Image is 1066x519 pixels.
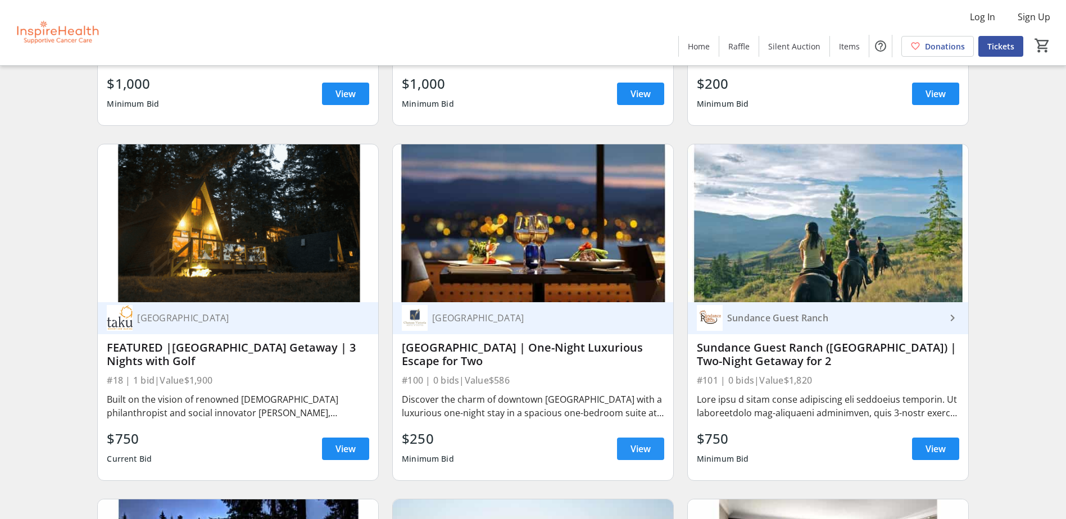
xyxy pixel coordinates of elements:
a: Sundance Guest RanchSundance Guest Ranch [688,302,968,334]
div: #100 | 0 bids | Value $586 [402,372,664,388]
a: Items [830,36,869,57]
a: View [617,438,664,460]
span: View [335,87,356,101]
div: $750 [697,429,749,449]
span: View [926,87,946,101]
div: Discover the charm of downtown [GEOGRAPHIC_DATA] with a luxurious one-night stay in a spacious on... [402,393,664,420]
img: FEATURED |Taku Resort Beachhouse Getaway | 3 Nights with Golf [98,144,378,302]
div: $200 [697,74,749,94]
span: Raffle [728,40,750,52]
button: Log In [961,8,1004,26]
div: [GEOGRAPHIC_DATA] [133,312,356,324]
a: View [912,438,959,460]
div: #101 | 0 bids | Value $1,820 [697,372,959,388]
span: Log In [970,10,995,24]
div: FEATURED |[GEOGRAPHIC_DATA] Getaway | 3 Nights with Golf [107,341,369,368]
img: Chateau Victoria Hotel & Suites [402,305,428,331]
span: Items [839,40,860,52]
a: Tickets [978,36,1023,57]
div: Current Bid [107,449,152,469]
img: Sundance Guest Ranch [697,305,723,331]
span: Sign Up [1018,10,1050,24]
button: Help [869,35,892,57]
a: Donations [901,36,974,57]
div: Sundance Guest Ranch ([GEOGRAPHIC_DATA]) | Two-Night Getaway for 2 [697,341,959,368]
img: InspireHealth Supportive Cancer Care's Logo [7,4,107,61]
div: Sundance Guest Ranch [723,312,946,324]
div: Minimum Bid [697,449,749,469]
a: Home [679,36,719,57]
button: Sign Up [1009,8,1059,26]
img: Taku Resort and Marina [107,305,133,331]
span: View [926,442,946,456]
a: View [322,83,369,105]
span: View [335,442,356,456]
div: [GEOGRAPHIC_DATA] | One-Night Luxurious Escape for Two [402,341,664,368]
span: View [630,442,651,456]
span: Tickets [987,40,1014,52]
div: [GEOGRAPHIC_DATA] [428,312,651,324]
div: #18 | 1 bid | Value $1,900 [107,372,369,388]
mat-icon: keyboard_arrow_right [946,311,959,325]
a: View [912,83,959,105]
span: Home [688,40,710,52]
a: Raffle [719,36,759,57]
div: Minimum Bid [697,94,749,114]
div: Minimum Bid [402,449,454,469]
span: View [630,87,651,101]
span: Silent Auction [768,40,820,52]
div: $1,000 [402,74,454,94]
a: Silent Auction [759,36,829,57]
div: $250 [402,429,454,449]
button: Cart [1032,35,1053,56]
div: $750 [107,429,152,449]
img: Chateau Victoria Hotel & Suites | One-Night Luxurious Escape for Two [393,144,673,302]
div: $1,000 [107,74,159,94]
div: Built on the vision of renowned [DEMOGRAPHIC_DATA] philanthropist and social innovator [PERSON_NA... [107,393,369,420]
a: View [617,83,664,105]
div: Lore ipsu d sitam conse adipiscing eli seddoeius temporin. Ut laboreetdolo mag-aliquaeni adminimv... [697,393,959,420]
span: Donations [925,40,965,52]
div: Minimum Bid [107,94,159,114]
img: Sundance Guest Ranch (Ashcroft) | Two-Night Getaway for 2 [688,144,968,302]
div: Minimum Bid [402,94,454,114]
a: View [322,438,369,460]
